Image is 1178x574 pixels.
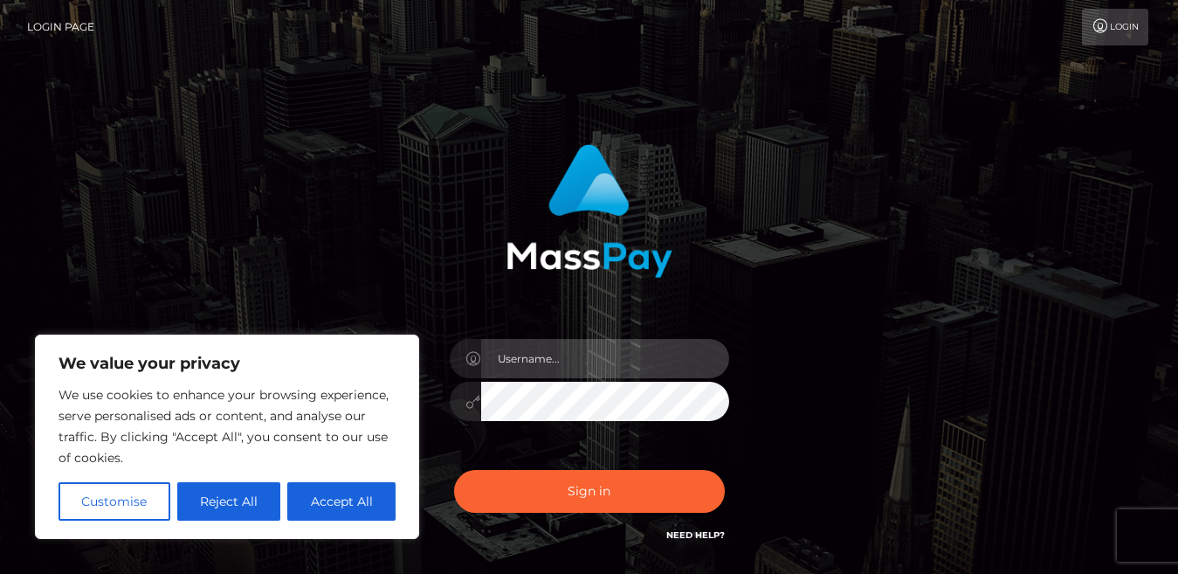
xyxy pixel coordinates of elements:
a: Need Help? [666,529,725,541]
button: Accept All [287,482,396,521]
button: Customise [59,482,170,521]
button: Reject All [177,482,281,521]
div: We value your privacy [35,335,419,539]
a: Login Page [27,9,94,45]
a: Login [1082,9,1148,45]
input: Username... [481,339,729,378]
button: Sign in [454,470,725,513]
p: We value your privacy [59,353,396,374]
p: We use cookies to enhance your browsing experience, serve personalised ads or content, and analys... [59,384,396,468]
img: MassPay Login [506,144,672,278]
